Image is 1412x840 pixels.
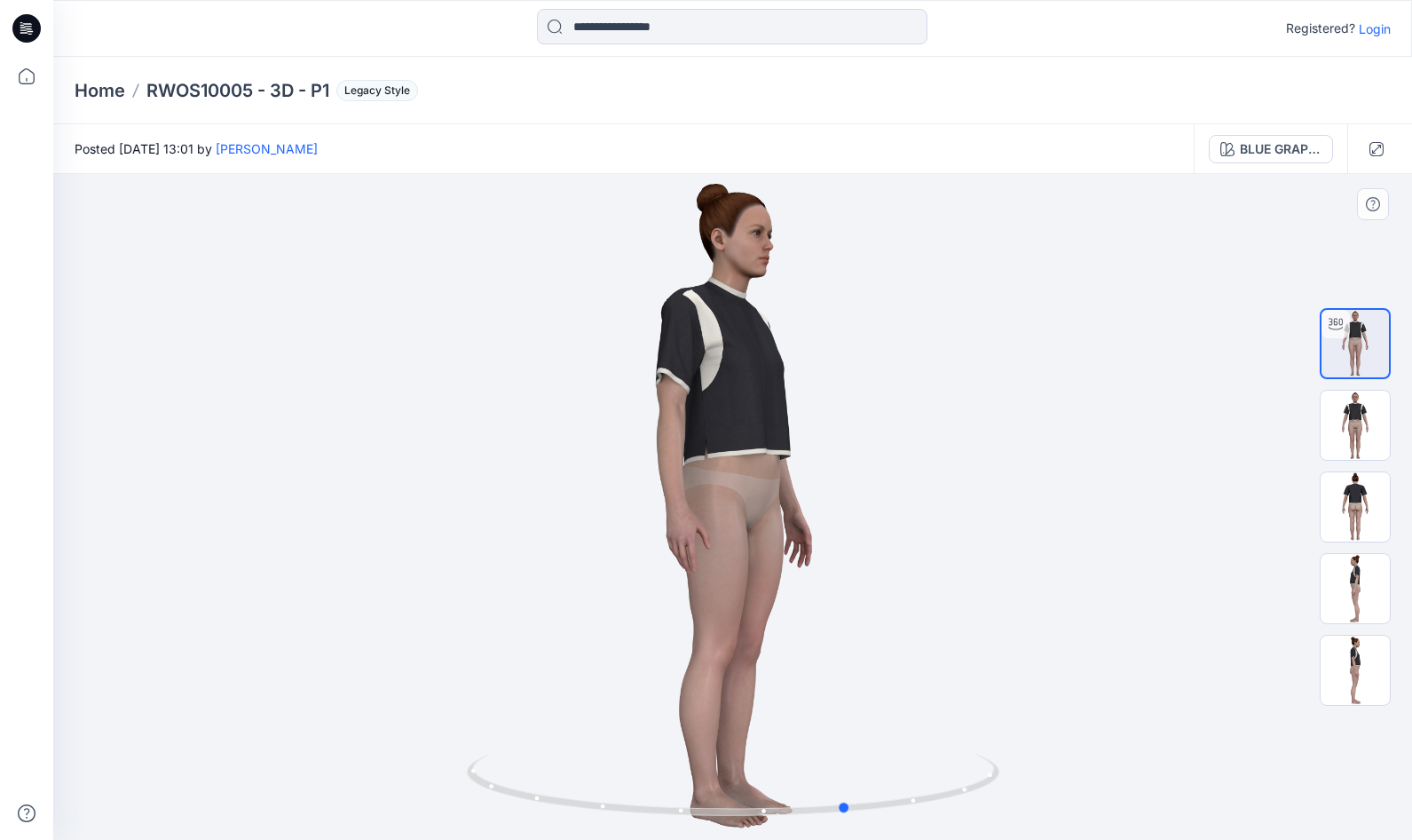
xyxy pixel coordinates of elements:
[1321,636,1390,705] img: RWOS10005 - 3D - P1_BLUE GRAPHITE - SNOW WHITE_Right
[1240,139,1321,159] div: BLUE GRAPHITE / SNOW WHITE
[1321,554,1390,623] img: RWOS10005 - 3D - P1_BLUE GRAPHITE - SNOW WHITE_Left
[329,78,418,103] button: Legacy Style
[1359,20,1391,38] p: Login
[75,78,125,103] a: Home
[146,78,329,103] p: RWOS10005 - 3D - P1
[1321,310,1389,377] img: turntable-22-09-2025-20:02:04
[336,80,418,101] span: Legacy Style
[1321,472,1390,542] img: RWOS10005 - 3D - P1_BLUE GRAPHITE - SNOW WHITE_Back
[1209,135,1333,163] button: BLUE GRAPHITE / SNOW WHITE
[1321,391,1390,460] img: RWOS10005 - 3D - P1_BLUE GRAPHITE - SNOW WHITE - FRONT
[1286,18,1355,39] p: Registered?
[216,141,318,156] a: [PERSON_NAME]
[75,139,318,158] span: Posted [DATE] 13:01 by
